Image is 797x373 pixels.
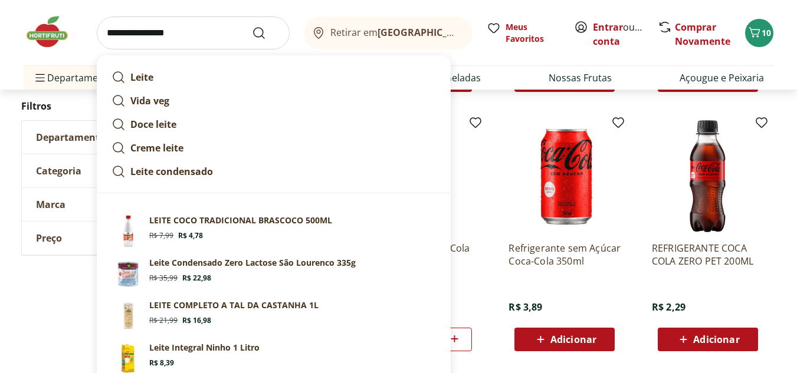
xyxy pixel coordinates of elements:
[130,141,183,154] strong: Creme leite
[107,160,441,183] a: Leite condensado
[36,199,65,210] span: Marca
[593,20,645,48] span: ou
[182,316,211,325] span: R$ 16,98
[21,94,199,118] h2: Filtros
[182,273,211,283] span: R$ 22,98
[130,71,153,84] strong: Leite
[36,165,81,177] span: Categoria
[130,118,176,131] strong: Doce leite
[652,120,764,232] img: REFRIGERANTE COCA COLA ZERO PET 200ML
[22,188,199,221] button: Marca
[111,214,145,247] img: Leite de Coco Tradicional Brascoco 500ml
[107,113,441,136] a: Doce leite
[304,16,473,49] button: Retirar em[GEOGRAPHIC_DATA]/[GEOGRAPHIC_DATA]
[652,242,764,268] a: REFRIGERANTE COCA COLA ZERO PET 200ML
[550,335,596,344] span: Adicionar
[680,71,764,85] a: Açougue e Peixaria
[509,301,542,313] span: R$ 3,89
[36,131,106,143] span: Departamento
[149,358,174,368] span: R$ 8,39
[149,214,332,226] p: LEITE COCO TRADICIONAL BRASCOCO 500ML
[130,165,213,178] strong: Leite condensado
[509,120,621,232] img: Refrigerante sem Açúcar Coca-Cola 350ml
[33,64,118,92] span: Departamentos
[130,94,169,107] strong: Vida veg
[549,71,612,85] a: Nossas Frutas
[509,242,621,268] a: Refrigerante sem Açúcar Coca-Cola 350ml
[149,299,319,311] p: LEITE COMPLETO A TAL DA CASTANHA 1L
[111,299,145,332] img: Leite A Tal da Castanha Completo 1L
[652,301,686,313] span: R$ 2,29
[97,16,290,49] input: search
[149,342,260,354] p: Leite Integral Ninho 1 Litro
[378,26,576,39] b: [GEOGRAPHIC_DATA]/[GEOGRAPHIC_DATA]
[149,316,178,325] span: R$ 21,99
[693,335,739,344] span: Adicionar
[107,136,441,160] a: Creme leite
[593,21,658,48] a: Criar conta
[506,21,560,45] span: Meus Favoritos
[487,21,560,45] a: Meus Favoritos
[593,21,623,34] a: Entrar
[149,257,356,269] p: Leite Condensado Zero Lactose São Lourenco 335g
[675,21,730,48] a: Comprar Novamente
[107,210,441,252] a: Leite de Coco Tradicional Brascoco 500mlLEITE COCO TRADICIONAL BRASCOCO 500MLR$ 7,99R$ 4,78
[111,257,145,290] img: Principal
[149,273,178,283] span: R$ 35,99
[22,154,199,187] button: Categoria
[745,19,773,47] button: Carrinho
[22,222,199,255] button: Preço
[107,89,441,113] a: Vida veg
[107,295,441,337] a: Leite A Tal da Castanha Completo 1LLEITE COMPLETO A TAL DA CASTANHA 1LR$ 21,99R$ 16,98
[514,328,615,351] button: Adicionar
[178,231,203,240] span: R$ 4,78
[107,65,441,89] a: Leite
[658,328,758,351] button: Adicionar
[33,64,47,92] button: Menu
[22,121,199,154] button: Departamento
[762,27,771,38] span: 10
[36,232,62,244] span: Preço
[149,231,173,240] span: R$ 7,99
[252,26,280,40] button: Submit Search
[24,14,83,49] img: Hortifruti
[330,27,461,38] span: Retirar em
[107,252,441,295] a: PrincipalLeite Condensado Zero Lactose São Lourenco 335gR$ 35,99R$ 22,98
